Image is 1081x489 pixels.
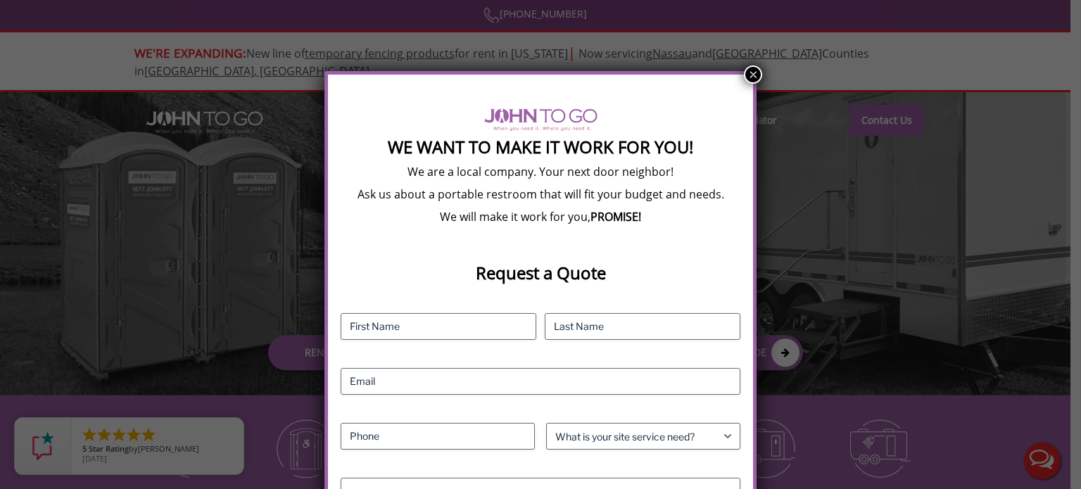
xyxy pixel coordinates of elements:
strong: Request a Quote [476,261,606,284]
p: We are a local company. Your next door neighbor! [341,164,740,179]
input: Email [341,368,740,395]
input: Phone [341,423,535,450]
strong: We Want To Make It Work For You! [388,135,693,158]
b: PROMISE! [590,209,641,224]
img: logo of viptogo [484,108,598,131]
input: First Name [341,313,536,340]
p: We will make it work for you, [341,209,740,224]
button: Close [744,65,762,84]
p: Ask us about a portable restroom that will fit your budget and needs. [341,186,740,202]
input: Last Name [545,313,740,340]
